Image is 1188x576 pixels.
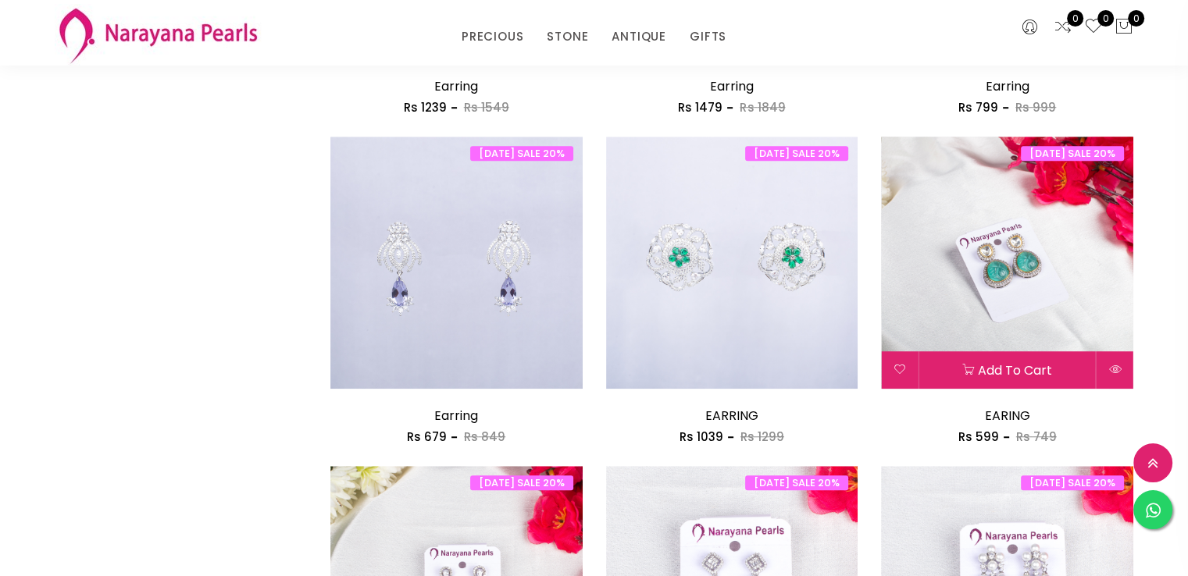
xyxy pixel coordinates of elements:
span: [DATE] SALE 20% [470,146,573,161]
a: ANTIQUE [612,25,666,48]
span: [DATE] SALE 20% [1021,475,1124,490]
button: 0 [1115,17,1133,37]
a: Earring [986,77,1029,95]
a: Earring [710,77,754,95]
span: Rs 1479 [678,99,722,116]
span: Rs 999 [1015,99,1056,116]
a: EARRING [705,407,758,425]
a: EARING [985,407,1030,425]
a: PRECIOUS [462,25,523,48]
span: [DATE] SALE 20% [470,475,573,490]
span: 0 [1128,10,1144,27]
span: Rs 799 [958,99,998,116]
a: STONE [547,25,588,48]
span: Rs 1239 [404,99,447,116]
span: Rs 1549 [464,99,509,116]
span: [DATE] SALE 20% [1021,146,1124,161]
a: Earring [434,77,478,95]
button: Add to cart [919,351,1096,389]
span: [DATE] SALE 20% [745,146,848,161]
a: Earring [434,407,478,425]
button: Add to wishlist [881,351,918,389]
span: Rs 679 [407,428,447,445]
span: [DATE] SALE 20% [745,475,848,490]
a: 0 [1084,17,1103,37]
a: GIFTS [690,25,726,48]
span: Rs 1299 [740,428,784,445]
a: 0 [1054,17,1072,37]
span: 0 [1097,10,1114,27]
span: Rs 849 [464,428,505,445]
span: Rs 749 [1016,428,1057,445]
span: 0 [1067,10,1083,27]
span: Rs 1039 [680,428,723,445]
button: Quick View [1097,351,1133,389]
span: Rs 599 [958,428,999,445]
span: Rs 1849 [740,99,785,116]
